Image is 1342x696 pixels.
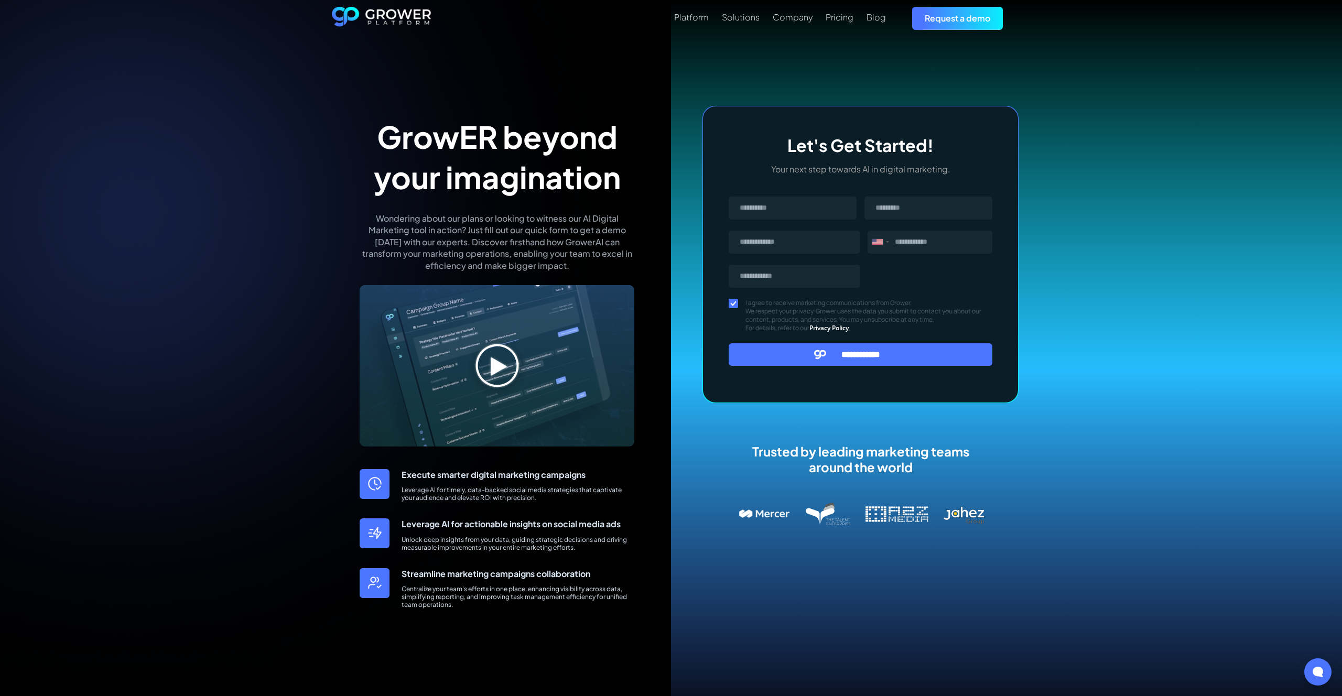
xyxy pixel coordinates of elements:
[773,11,813,24] a: Company
[745,299,992,332] span: I agree to receive marketing communications from Grower. We respect your privacy. Grower uses the...
[912,7,1003,29] a: Request a demo
[729,135,992,155] h3: Let's Get Started!
[867,12,886,22] div: Blog
[402,469,634,481] p: Execute smarter digital marketing campaigns
[867,11,886,24] a: Blog
[332,7,431,30] a: home
[722,12,760,22] div: Solutions
[729,164,992,175] p: Your next step towards AI in digital marketing.
[674,12,709,22] div: Platform
[360,213,634,271] p: Wondering about our plans or looking to witness our AI Digital Marketing tool in action? Just fil...
[360,116,634,197] h1: GrowER beyond your imagination
[809,323,849,332] a: Privacy Policy
[729,197,992,366] form: Message
[402,518,634,530] p: Leverage AI for actionable insights on social media ads
[402,486,634,502] div: Leverage AI for timely, data-backed social media strategies that captivate your audience and elev...
[722,11,760,24] a: Solutions
[360,285,634,447] img: digital marketing tools
[674,11,709,24] a: Platform
[402,568,634,580] p: Streamline marketing campaigns collaboration
[739,443,982,475] h2: Trusted by leading marketing teams around the world
[402,585,634,608] div: Centralize your team's efforts in one place, enhancing visibility across data, simplifying report...
[826,12,853,22] div: Pricing
[773,12,813,22] div: Company
[868,231,892,253] div: United States: +1
[826,11,853,24] a: Pricing
[402,536,634,551] div: Unlock deep insights from your data, guiding strategic decisions and driving measurable improveme...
